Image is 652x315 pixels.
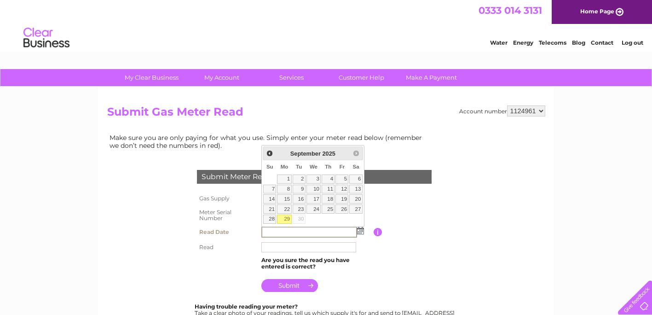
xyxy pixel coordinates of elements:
[479,5,542,16] a: 0333 014 3131
[197,170,432,184] div: Submit Meter Read
[277,215,291,224] a: 29
[349,194,362,204] a: 20
[290,150,321,157] span: September
[195,206,259,225] th: Meter Serial Number
[277,175,291,184] a: 1
[293,194,306,204] a: 16
[114,69,190,86] a: My Clear Business
[322,175,335,184] a: 4
[306,194,321,204] a: 17
[310,164,317,169] span: Wednesday
[322,194,335,204] a: 18
[107,105,545,123] h2: Submit Gas Meter Read
[591,39,613,46] a: Contact
[259,255,374,272] td: Are you sure the read you have entered is correct?
[195,191,259,206] th: Gas Supply
[374,228,382,236] input: Information
[109,5,544,45] div: Clear Business is a trading name of Verastar Limited (registered in [GEOGRAPHIC_DATA] No. 3667643...
[266,150,273,157] span: Prev
[263,204,276,214] a: 21
[281,164,288,169] span: Monday
[264,148,275,158] a: Prev
[195,240,259,255] th: Read
[195,303,298,310] b: Having trouble reading your meter?
[357,227,364,234] img: ...
[340,164,345,169] span: Friday
[263,215,276,224] a: 28
[459,105,545,117] div: Account number
[322,185,335,194] a: 11
[322,204,335,214] a: 25
[393,69,469,86] a: Make A Payment
[195,224,259,240] th: Read Date
[261,279,318,292] input: Submit
[184,69,260,86] a: My Account
[277,204,291,214] a: 22
[335,204,348,214] a: 26
[254,69,329,86] a: Services
[349,204,362,214] a: 27
[323,69,399,86] a: Customer Help
[572,39,585,46] a: Blog
[293,204,306,214] a: 23
[539,39,566,46] a: Telecoms
[293,175,306,184] a: 2
[335,175,348,184] a: 5
[306,175,321,184] a: 3
[353,164,359,169] span: Saturday
[263,194,276,204] a: 14
[349,175,362,184] a: 6
[266,164,273,169] span: Sunday
[293,185,306,194] a: 9
[296,164,302,169] span: Tuesday
[107,132,429,151] td: Make sure you are only paying for what you use. Simply enter your meter read below (remember we d...
[322,150,335,157] span: 2025
[306,204,321,214] a: 24
[277,185,291,194] a: 8
[335,194,348,204] a: 19
[325,164,331,169] span: Thursday
[306,185,321,194] a: 10
[263,185,276,194] a: 7
[349,185,362,194] a: 13
[23,24,70,52] img: logo.png
[277,194,291,204] a: 15
[622,39,643,46] a: Log out
[335,185,348,194] a: 12
[513,39,533,46] a: Energy
[490,39,508,46] a: Water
